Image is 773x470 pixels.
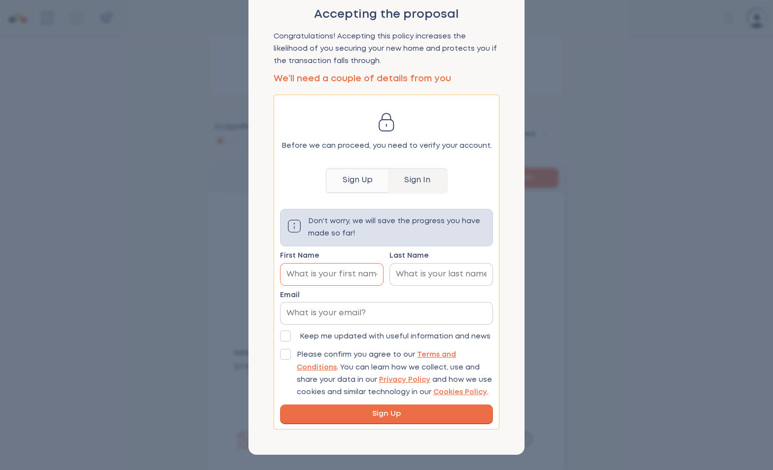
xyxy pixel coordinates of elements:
input: Last Name [390,264,492,285]
span: Last Name [389,252,429,261]
span: Email [280,292,300,300]
p: We’ll need a couple of details from you [274,73,499,85]
p: Keep me updated with useful information and news [300,331,491,343]
span: Sign Up [372,409,401,419]
a: Cookies Policy [433,389,487,396]
a: Terms and Conditions [297,352,456,370]
input: First Name [281,264,383,285]
button: Sign In [388,169,446,192]
h2: Accepting the proposal [314,5,459,25]
button: Sign Up [327,169,388,192]
a: Privacy Policy [379,377,430,383]
p: Don't worry, we will save the progress you have made so far! [308,215,487,240]
p: Please confirm you agree to our . You can learn how we collect, use and share your data in our an... [297,349,493,399]
p: Before we can proceed, you need to verify your account. [281,140,492,152]
span: First Name [280,252,319,261]
button: Sign Up [280,404,493,423]
p: Congratulations! Accepting this policy increases the likelihood of you securing your new home and... [274,31,499,68]
input: Email [281,302,492,324]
